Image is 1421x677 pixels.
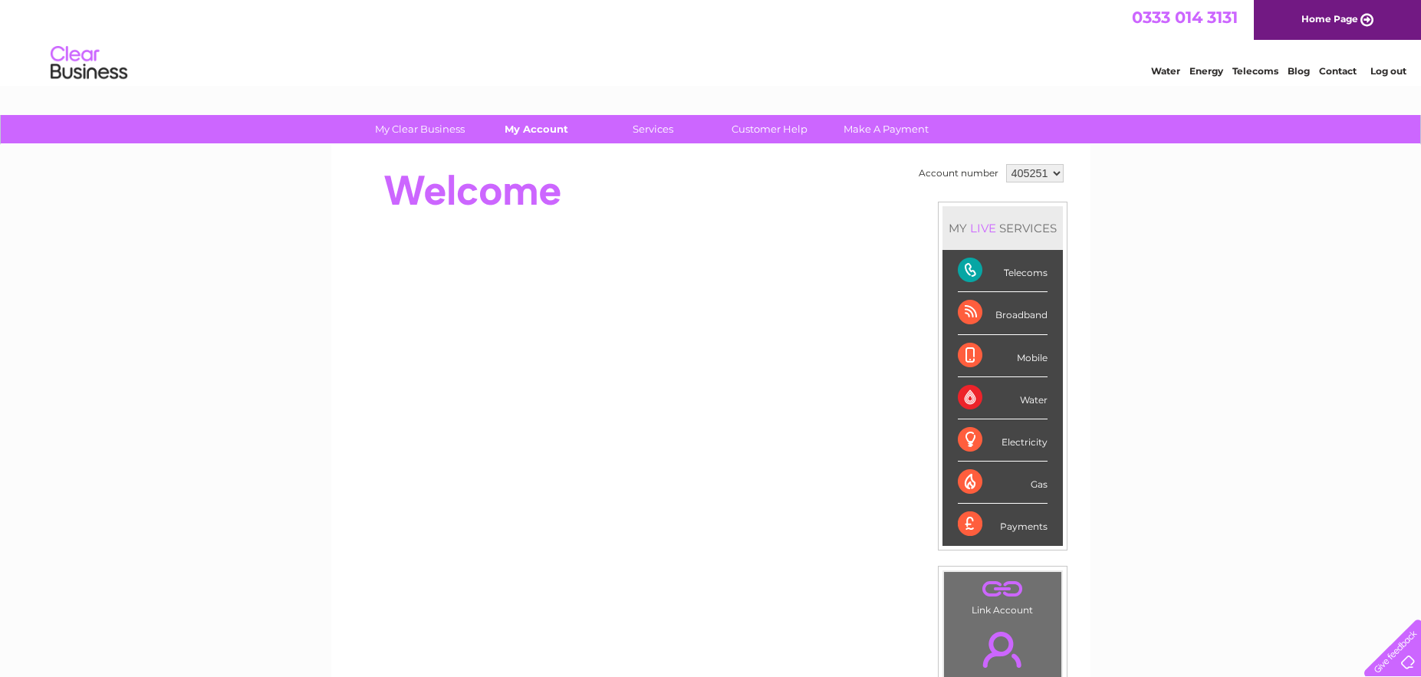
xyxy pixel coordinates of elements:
[958,377,1048,419] div: Water
[1288,65,1310,77] a: Blog
[1132,8,1238,27] a: 0333 014 3131
[948,623,1058,676] a: .
[967,221,999,235] div: LIVE
[958,419,1048,462] div: Electricity
[958,504,1048,545] div: Payments
[50,40,128,87] img: logo.png
[943,571,1062,619] td: Link Account
[1189,65,1223,77] a: Energy
[1370,65,1406,77] a: Log out
[823,115,949,143] a: Make A Payment
[473,115,600,143] a: My Account
[349,8,1074,74] div: Clear Business is a trading name of Verastar Limited (registered in [GEOGRAPHIC_DATA] No. 3667643...
[958,335,1048,377] div: Mobile
[357,115,483,143] a: My Clear Business
[958,250,1048,292] div: Telecoms
[1232,65,1278,77] a: Telecoms
[706,115,833,143] a: Customer Help
[1151,65,1180,77] a: Water
[958,292,1048,334] div: Broadband
[590,115,716,143] a: Services
[1319,65,1357,77] a: Contact
[948,576,1058,603] a: .
[942,206,1063,250] div: MY SERVICES
[915,160,1002,186] td: Account number
[958,462,1048,504] div: Gas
